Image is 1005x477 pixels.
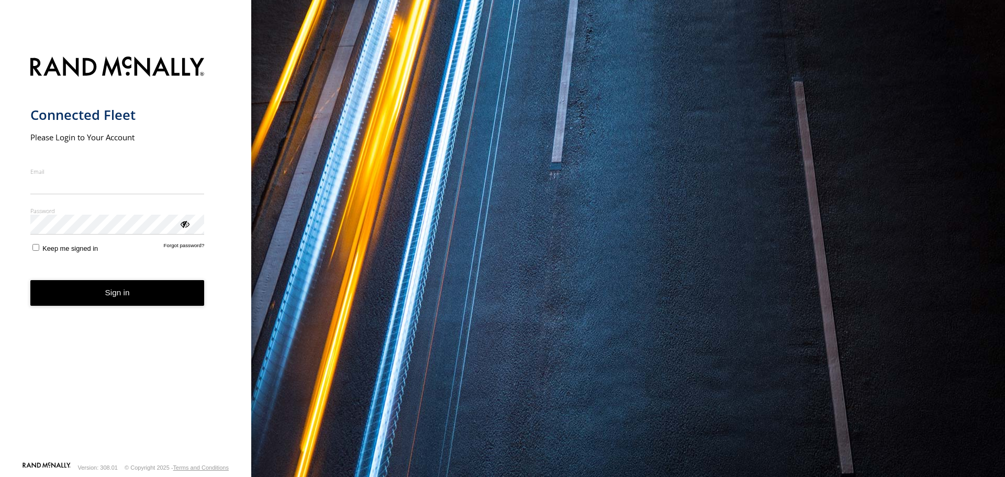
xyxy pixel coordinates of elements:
button: Sign in [30,280,205,306]
input: Keep me signed in [32,244,39,251]
h2: Please Login to Your Account [30,132,205,142]
div: ViewPassword [179,218,189,229]
label: Email [30,168,205,175]
a: Forgot password? [164,242,205,252]
div: © Copyright 2025 - [125,464,229,471]
a: Visit our Website [23,462,71,473]
img: Rand McNally [30,54,205,81]
h1: Connected Fleet [30,106,205,124]
form: main [30,50,221,461]
span: Keep me signed in [42,245,98,252]
a: Terms and Conditions [173,464,229,471]
div: Version: 308.01 [78,464,118,471]
label: Password [30,207,205,215]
